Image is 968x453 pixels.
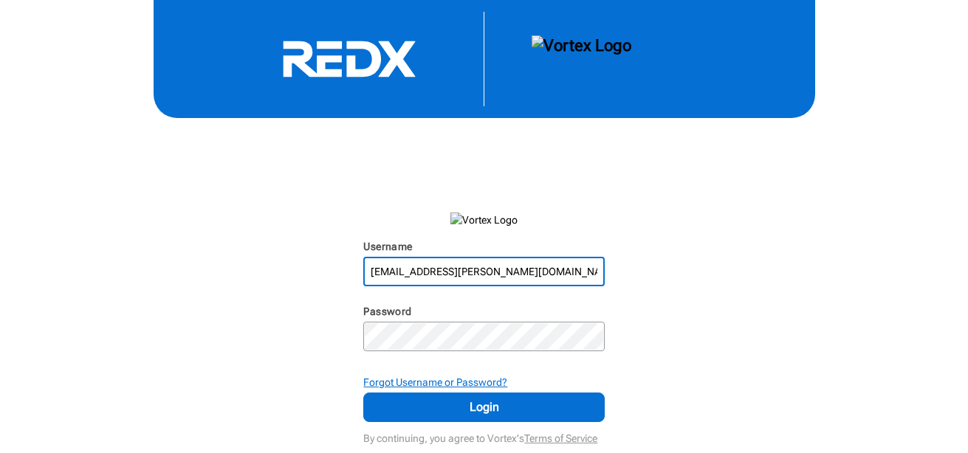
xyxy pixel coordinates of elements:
[524,432,597,444] a: Terms of Service
[238,40,460,78] svg: RedX Logo
[363,305,411,317] label: Password
[363,376,507,388] strong: Forgot Username or Password?
[532,35,631,83] img: Vortex Logo
[450,212,518,227] img: Vortex Logo
[363,425,604,446] div: By continuing, you agree to Vortex's
[363,241,412,252] label: Username
[363,375,604,390] div: Forgot Username or Password?
[363,393,604,422] button: Login
[382,398,586,416] span: Login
